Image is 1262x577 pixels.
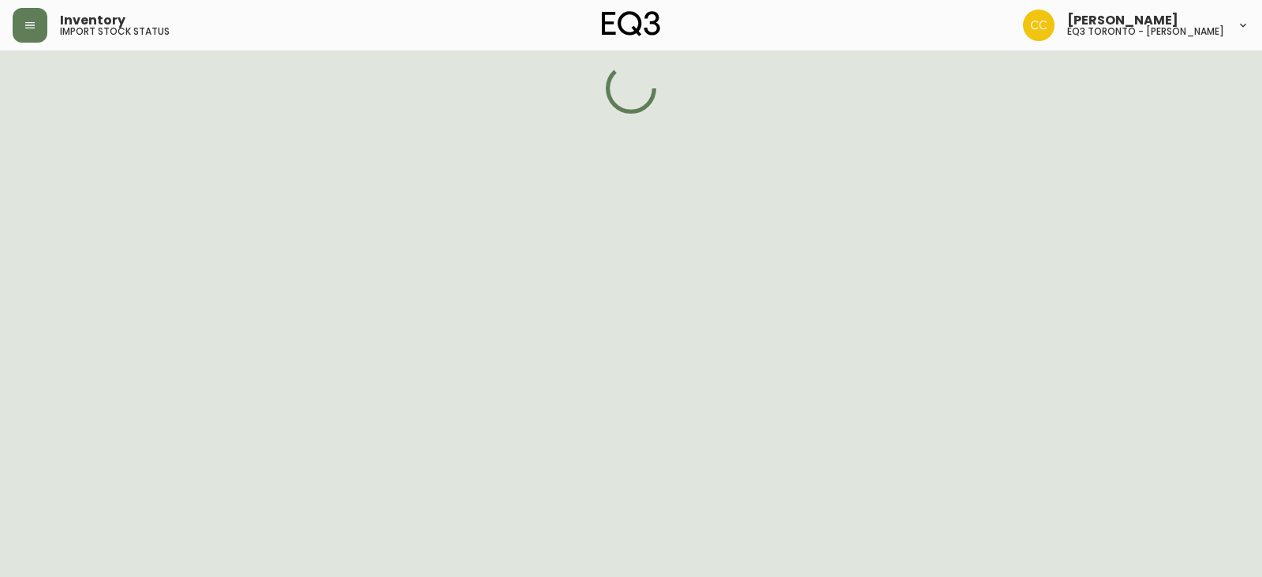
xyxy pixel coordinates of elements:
h5: eq3 toronto - [PERSON_NAME] [1067,27,1224,36]
span: [PERSON_NAME] [1067,14,1178,27]
img: logo [602,11,660,36]
h5: import stock status [60,27,170,36]
img: ec7176bad513007d25397993f68ebbfb [1023,9,1055,41]
span: Inventory [60,14,125,27]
